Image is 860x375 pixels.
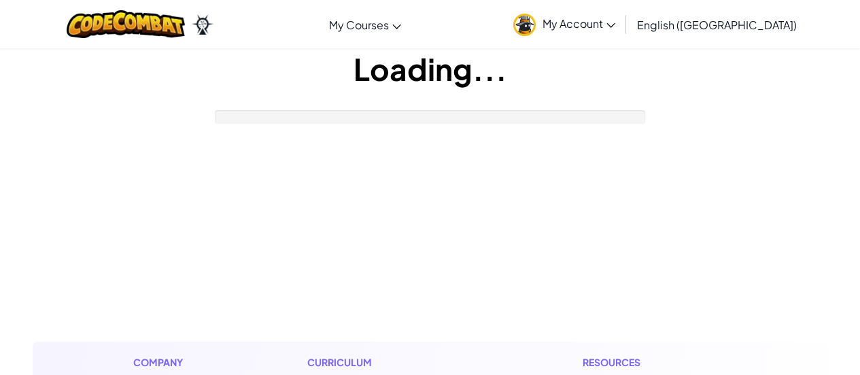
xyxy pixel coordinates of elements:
[543,16,615,31] span: My Account
[307,355,472,370] h1: Curriculum
[506,3,622,46] a: My Account
[133,355,196,370] h1: Company
[513,14,536,36] img: avatar
[67,10,186,38] img: CodeCombat logo
[329,18,389,32] span: My Courses
[322,6,408,43] a: My Courses
[583,355,727,370] h1: Resources
[637,18,797,32] span: English ([GEOGRAPHIC_DATA])
[192,14,213,35] img: Ozaria
[630,6,804,43] a: English ([GEOGRAPHIC_DATA])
